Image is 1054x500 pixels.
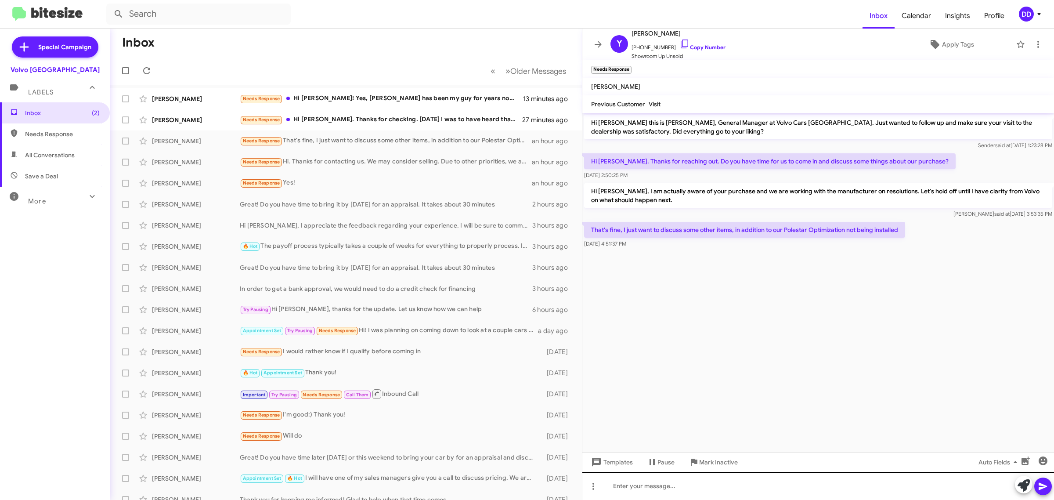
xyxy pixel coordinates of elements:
span: Needs Response [243,433,280,439]
span: Mark Inactive [699,454,738,470]
p: That's fine, I just want to discuss some other items, in addition to our Polestar Optimization no... [584,222,905,238]
div: The payoff process typically takes a couple of weeks for everything to properly process. If you h... [240,241,532,251]
div: [PERSON_NAME] [152,200,240,209]
button: DD [1011,7,1044,22]
div: [PERSON_NAME] [152,137,240,145]
span: Auto Fields [978,454,1021,470]
div: [PERSON_NAME] [152,369,240,377]
span: Appointment Set [243,475,282,481]
div: [PERSON_NAME] [152,411,240,420]
span: Important [243,392,266,398]
span: Previous Customer [591,100,645,108]
div: DD [1019,7,1034,22]
span: Needs Response [243,412,280,418]
span: 🔥 Hot [287,475,302,481]
div: [PERSON_NAME] [152,221,240,230]
div: 27 minutes ago [522,116,575,124]
span: [PHONE_NUMBER] [632,39,726,52]
span: Try Pausing [287,328,313,333]
div: [DATE] [538,411,575,420]
div: Will do [240,431,538,441]
span: Visit [649,100,661,108]
span: Special Campaign [38,43,91,51]
span: Save a Deal [25,172,58,181]
p: Hi [PERSON_NAME]. Thanks for reaching out. Do you have time for us to come in and discuss some th... [584,153,956,169]
span: Labels [28,88,54,96]
div: 3 hours ago [532,284,575,293]
span: said at [995,142,1011,149]
span: [DATE] 4:51:37 PM [584,240,626,247]
span: 🔥 Hot [243,370,258,376]
div: Volvo [GEOGRAPHIC_DATA] [11,65,100,74]
span: Sender [DATE] 1:23:28 PM [978,142,1052,149]
div: I would rather know if I qualify before coming in [240,347,538,357]
span: Needs Response [243,96,280,101]
div: an hour ago [532,158,575,167]
span: Needs Response [243,349,280,355]
div: [DATE] [538,390,575,399]
span: Needs Response [243,117,280,123]
span: Needs Response [243,159,280,165]
div: Hi [PERSON_NAME]. Thanks for checking. [DATE] I was to have heard that the oil/filter change and ... [240,115,522,125]
div: Hi! I was planning on coming down to look at a couple cars I was interested in but it looked like... [240,326,538,336]
div: [PERSON_NAME] [152,158,240,167]
div: 6 hours ago [532,305,575,314]
span: Needs Response [243,138,280,144]
p: Hi [PERSON_NAME], I am actually aware of your purchase and we are working with the manufacturer o... [584,183,1052,208]
div: [PERSON_NAME] [152,474,240,483]
div: [PERSON_NAME] [152,390,240,399]
div: [PERSON_NAME] [152,242,240,251]
div: 3 hours ago [532,242,575,251]
div: [DATE] [538,474,575,483]
div: [PERSON_NAME] [152,179,240,188]
div: [PERSON_NAME] [152,348,240,356]
nav: Page navigation example [486,62,571,80]
span: Try Pausing [271,392,297,398]
div: I'm good:) Thank you! [240,410,538,420]
span: [DATE] 2:50:25 PM [584,172,628,178]
a: Calendar [895,3,938,29]
span: Older Messages [510,66,566,76]
div: That's fine, I just want to discuss some other items, in addition to our Polestar Optimization no... [240,136,532,146]
span: [PERSON_NAME] [591,83,640,91]
small: Needs Response [591,66,632,74]
span: Call Them [346,392,369,398]
div: [PERSON_NAME] [152,263,240,272]
div: [PERSON_NAME] [152,116,240,124]
div: Hi [PERSON_NAME], thanks for the update. Let us know how we can help [240,304,532,315]
div: [PERSON_NAME] [152,453,240,462]
span: Needs Response [319,328,356,333]
p: Hi [PERSON_NAME] this is [PERSON_NAME], General Manager at Volvo Cars [GEOGRAPHIC_DATA]. Just wan... [584,115,1052,139]
div: Yes! [240,178,532,188]
span: Appointment Set [263,370,302,376]
span: All Conversations [25,151,75,159]
span: » [505,65,510,76]
button: Apply Tags [890,36,1012,52]
span: Needs Response [25,130,100,138]
div: Inbound Call [240,388,538,399]
div: a day ago [538,326,575,335]
span: said at [994,210,1010,217]
span: « [491,65,495,76]
span: Showroom Up Unsold [632,52,726,61]
span: Needs Response [303,392,340,398]
div: 3 hours ago [532,263,575,272]
button: Auto Fields [971,454,1028,470]
div: I will have one of my sales managers give you a call to discuss pricing. We are a Simple Price st... [240,473,538,483]
a: Inbox [863,3,895,29]
div: [DATE] [538,369,575,377]
span: Apply Tags [942,36,974,52]
div: [PERSON_NAME] [152,94,240,103]
button: Pause [640,454,682,470]
a: Special Campaign [12,36,98,58]
div: Great! Do you have time later [DATE] or this weekend to bring your car by for an appraisal and di... [240,453,538,462]
span: [PERSON_NAME] [DATE] 3:53:35 PM [953,210,1052,217]
button: Next [500,62,571,80]
span: [PERSON_NAME] [632,28,726,39]
span: Inbox [25,109,100,117]
a: Profile [977,3,1011,29]
div: [PERSON_NAME] [152,305,240,314]
span: Try Pausing [243,307,268,312]
div: [PERSON_NAME] [152,284,240,293]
